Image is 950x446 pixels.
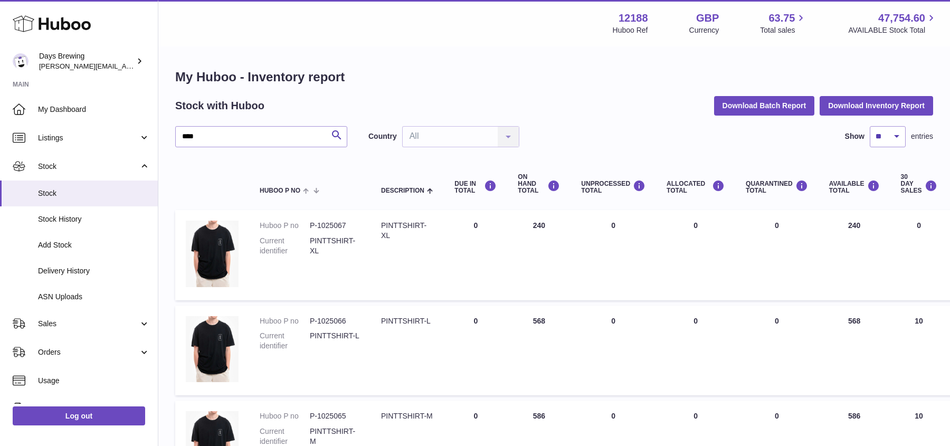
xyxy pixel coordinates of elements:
[696,11,719,25] strong: GBP
[507,210,571,300] td: 240
[518,174,560,195] div: ON HAND Total
[38,347,139,357] span: Orders
[775,317,779,325] span: 0
[878,11,925,25] span: 47,754.60
[38,240,150,250] span: Add Stock
[260,187,300,194] span: Huboo P no
[260,411,310,421] dt: Huboo P no
[186,221,239,287] img: product image
[775,221,779,230] span: 0
[829,180,880,194] div: AVAILABLE Total
[901,174,937,195] div: 30 DAY SALES
[667,180,725,194] div: ALLOCATED Total
[310,236,360,256] dd: PINTTSHIRT-XL
[911,131,933,141] span: entries
[175,99,264,113] h2: Stock with Huboo
[760,11,807,35] a: 63.75 Total sales
[38,133,139,143] span: Listings
[768,11,795,25] span: 63.75
[775,412,779,420] span: 0
[571,306,656,395] td: 0
[13,406,145,425] a: Log out
[613,25,648,35] div: Huboo Ref
[310,316,360,326] dd: P-1025066
[13,53,28,69] img: greg@daysbrewing.com
[746,180,808,194] div: QUARANTINED Total
[38,214,150,224] span: Stock History
[571,210,656,300] td: 0
[38,105,150,115] span: My Dashboard
[260,221,310,231] dt: Huboo P no
[38,266,150,276] span: Delivery History
[819,210,890,300] td: 240
[381,221,433,241] div: PINTTSHIRT-XL
[186,316,239,383] img: product image
[39,62,212,70] span: [PERSON_NAME][EMAIL_ADDRESS][DOMAIN_NAME]
[260,316,310,326] dt: Huboo P no
[581,180,645,194] div: UNPROCESSED Total
[310,221,360,231] dd: P-1025067
[689,25,719,35] div: Currency
[310,411,360,421] dd: P-1025065
[656,306,735,395] td: 0
[890,306,948,395] td: 10
[619,11,648,25] strong: 12188
[38,319,139,329] span: Sales
[656,210,735,300] td: 0
[848,11,937,35] a: 47,754.60 AVAILABLE Stock Total
[819,306,890,395] td: 568
[848,25,937,35] span: AVAILABLE Stock Total
[38,376,150,386] span: Usage
[175,69,933,86] h1: My Huboo - Inventory report
[890,210,948,300] td: 0
[310,331,360,351] dd: PINTTSHIRT-L
[381,316,433,326] div: PINTTSHIRT-L
[381,187,424,194] span: Description
[444,306,507,395] td: 0
[260,236,310,256] dt: Current identifier
[39,51,134,71] div: Days Brewing
[454,180,497,194] div: DUE IN TOTAL
[507,306,571,395] td: 568
[38,188,150,198] span: Stock
[38,292,150,302] span: ASN Uploads
[368,131,397,141] label: Country
[714,96,815,115] button: Download Batch Report
[381,411,433,421] div: PINTTSHIRT-M
[820,96,933,115] button: Download Inventory Report
[444,210,507,300] td: 0
[760,25,807,35] span: Total sales
[845,131,864,141] label: Show
[38,162,139,172] span: Stock
[260,331,310,351] dt: Current identifier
